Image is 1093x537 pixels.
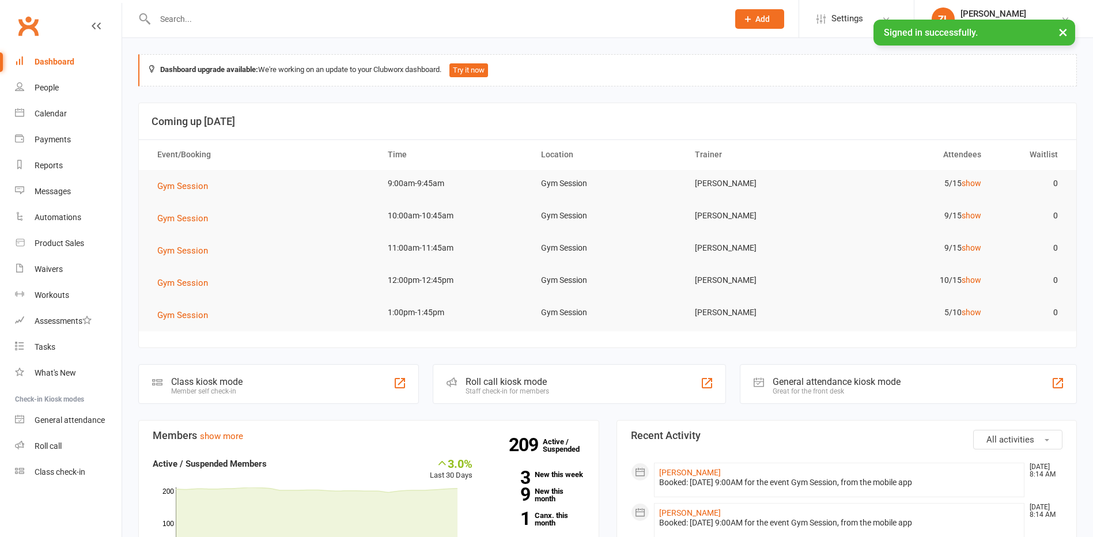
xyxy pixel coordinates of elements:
a: Clubworx [14,12,43,40]
a: Messages [15,179,122,205]
a: show [962,243,981,252]
a: show [962,275,981,285]
div: Workouts [35,290,69,300]
div: Uniting Seniors Gym Orange [960,19,1061,29]
div: Class kiosk mode [171,376,243,387]
a: 9New this month [490,487,585,502]
a: show more [200,431,243,441]
time: [DATE] 8:14 AM [1024,504,1062,519]
td: Gym Session [531,202,684,229]
a: General attendance kiosk mode [15,407,122,433]
td: 9/15 [838,235,991,262]
div: Assessments [35,316,92,326]
td: 9:00am-9:45am [377,170,531,197]
div: Great for the front desk [773,387,901,395]
div: ZL [932,7,955,31]
a: [PERSON_NAME] [659,468,721,477]
td: 0 [992,170,1068,197]
span: Settings [831,6,863,32]
div: Member self check-in [171,387,243,395]
span: All activities [986,434,1034,445]
div: Class check-in [35,467,85,477]
a: Calendar [15,101,122,127]
span: Signed in successfully. [884,27,978,38]
h3: Coming up [DATE] [152,116,1064,127]
div: Reports [35,161,63,170]
a: Roll call [15,433,122,459]
td: [PERSON_NAME] [684,202,838,229]
span: Gym Session [157,310,208,320]
td: 5/10 [838,299,991,326]
td: Gym Session [531,170,684,197]
button: All activities [973,430,1062,449]
div: 3.0% [430,457,472,470]
a: 1Canx. this month [490,512,585,527]
strong: Dashboard upgrade available: [160,65,258,74]
a: Product Sales [15,230,122,256]
a: Automations [15,205,122,230]
div: Payments [35,135,71,144]
div: Messages [35,187,71,196]
div: Last 30 Days [430,457,472,482]
a: Assessments [15,308,122,334]
a: Reports [15,153,122,179]
a: Payments [15,127,122,153]
td: 10/15 [838,267,991,294]
strong: Active / Suspended Members [153,459,267,469]
td: Gym Session [531,235,684,262]
strong: 3 [490,469,530,486]
a: show [962,308,981,317]
div: Staff check-in for members [466,387,549,395]
span: Gym Session [157,245,208,256]
td: 12:00pm-12:45pm [377,267,531,294]
a: 209Active / Suspended [543,429,593,462]
a: What's New [15,360,122,386]
a: Class kiosk mode [15,459,122,485]
div: Waivers [35,264,63,274]
div: Tasks [35,342,55,351]
div: People [35,83,59,92]
button: Gym Session [157,276,216,290]
div: Automations [35,213,81,222]
td: [PERSON_NAME] [684,267,838,294]
td: Gym Session [531,299,684,326]
div: General attendance kiosk mode [773,376,901,387]
div: Roll call [35,441,62,451]
div: What's New [35,368,76,377]
td: 1:00pm-1:45pm [377,299,531,326]
a: Waivers [15,256,122,282]
input: Search... [152,11,720,27]
div: Product Sales [35,239,84,248]
th: Attendees [838,140,991,169]
th: Event/Booking [147,140,377,169]
a: Workouts [15,282,122,308]
div: Roll call kiosk mode [466,376,549,387]
td: 5/15 [838,170,991,197]
h3: Members [153,430,585,441]
div: Calendar [35,109,67,118]
td: 9/15 [838,202,991,229]
th: Location [531,140,684,169]
a: Tasks [15,334,122,360]
span: Add [755,14,770,24]
td: 10:00am-10:45am [377,202,531,229]
th: Time [377,140,531,169]
button: Gym Session [157,179,216,193]
a: show [962,179,981,188]
button: × [1053,20,1073,44]
td: Gym Session [531,267,684,294]
h3: Recent Activity [631,430,1063,441]
td: [PERSON_NAME] [684,170,838,197]
span: Gym Session [157,278,208,288]
span: Gym Session [157,181,208,191]
div: General attendance [35,415,105,425]
span: Gym Session [157,213,208,224]
div: [PERSON_NAME] [960,9,1061,19]
td: [PERSON_NAME] [684,235,838,262]
td: 0 [992,235,1068,262]
a: [PERSON_NAME] [659,508,721,517]
div: Booked: [DATE] 9:00AM for the event Gym Session, from the mobile app [659,478,1020,487]
div: Dashboard [35,57,74,66]
strong: 9 [490,486,530,503]
td: 0 [992,202,1068,229]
